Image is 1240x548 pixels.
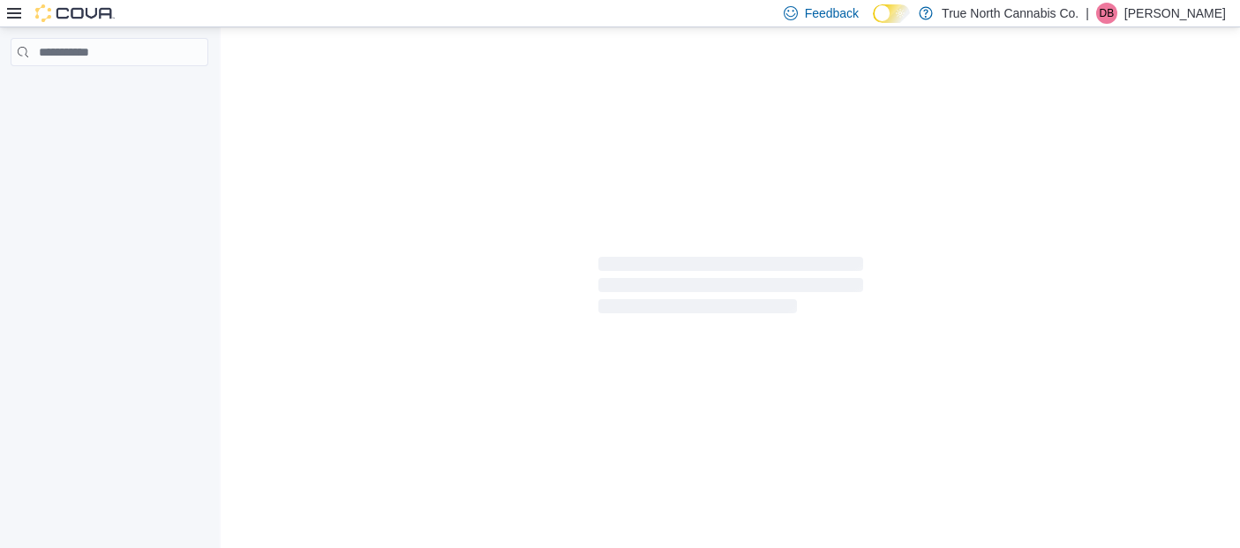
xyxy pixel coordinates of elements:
[873,4,910,23] input: Dark Mode
[1100,3,1115,24] span: DB
[598,260,863,317] span: Loading
[942,3,1078,24] p: True North Cannabis Co.
[1086,3,1089,24] p: |
[35,4,115,22] img: Cova
[11,70,208,112] nav: Complex example
[873,23,874,24] span: Dark Mode
[805,4,859,22] span: Feedback
[1096,3,1117,24] div: Devin Bedard
[1124,3,1226,24] p: [PERSON_NAME]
